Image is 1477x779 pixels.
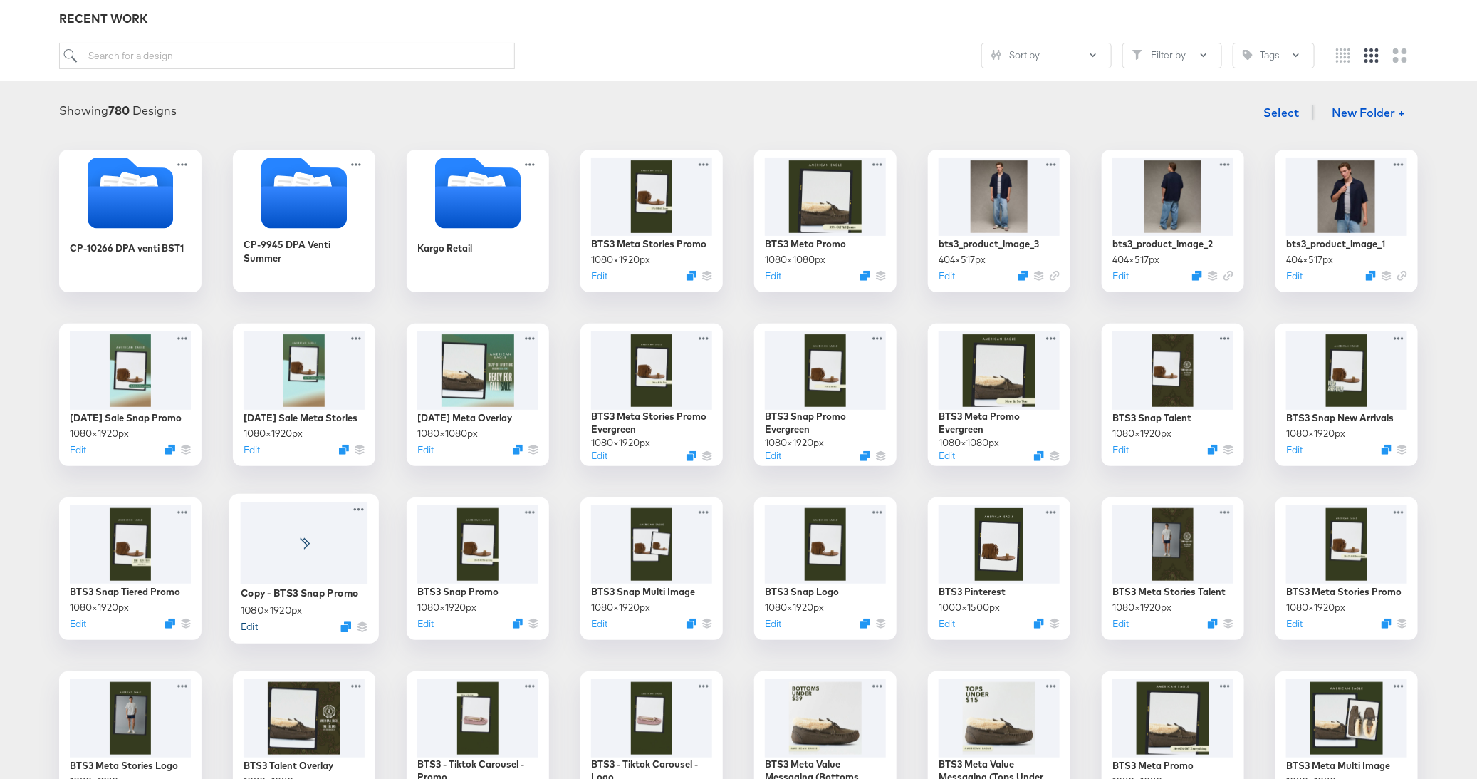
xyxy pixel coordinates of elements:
div: 1080 × 1080 px [417,427,478,440]
svg: Duplicate [860,619,870,629]
button: Duplicate [340,621,351,632]
div: BTS3 Snap Tiered Promo1080×1920pxEditDuplicate [59,497,202,640]
div: 404 × 517 px [1112,253,1159,267]
svg: Duplicate [165,619,175,629]
button: Duplicate [1208,619,1218,629]
div: 1080 × 1920 px [244,427,303,440]
div: [DATE] Sale Snap Promo1080×1920pxEditDuplicate [59,324,202,466]
div: BTS3 Talent Overlay [244,759,333,773]
svg: Folder [407,158,549,229]
div: 1000 × 1500 px [939,601,1000,614]
button: Edit [939,269,955,283]
button: Duplicate [513,619,523,629]
svg: Duplicate [1018,271,1028,281]
div: bts3_product_image_1 [1286,237,1385,251]
div: 404 × 517 px [1286,253,1333,267]
svg: Duplicate [165,445,175,455]
div: bts3_product_image_2 [1112,237,1213,251]
div: BTS3 Meta Stories Talent [1112,585,1226,599]
svg: Duplicate [1034,451,1044,461]
button: Duplicate [1382,619,1392,629]
div: 1080 × 1920 px [1112,601,1171,614]
div: 1080 × 1920 px [70,427,129,440]
div: CP-9945 DPA Venti Summer [233,150,375,292]
div: BTS3 Snap Talent [1112,411,1191,425]
div: BTS3 Meta Stories Promo Evergreen1080×1920pxEditDuplicate [580,324,723,466]
svg: Duplicate [339,445,349,455]
button: Duplicate [1192,271,1202,281]
div: 1080 × 1920 px [1112,427,1171,440]
div: [DATE] Sale Meta Stories1080×1920pxEditDuplicate [233,324,375,466]
div: 1080 × 1080 px [939,436,999,450]
button: Edit [1286,269,1303,283]
button: Edit [417,617,434,631]
div: CP-9945 DPA Venti Summer [244,238,365,264]
svg: Duplicate [513,445,523,455]
div: BTS3 Meta Promo [1112,759,1194,773]
button: Edit [417,443,434,457]
div: BTS3 Snap Logo [765,585,839,599]
div: CP-10266 DPA venti BST1 [59,150,202,292]
div: BTS3 Meta Stories Logo [70,759,178,773]
button: Edit [1112,443,1129,457]
strong: 780 [108,103,130,118]
svg: Folder [233,158,375,229]
div: Kargo Retail [407,150,549,292]
button: Select [1258,98,1305,127]
div: bts3_product_image_2404×517pxEditDuplicate [1102,150,1244,292]
svg: Tag [1243,50,1253,60]
div: 1080 × 1920 px [417,601,476,614]
svg: Duplicate [1208,445,1218,455]
div: BTS3 Pinterest [939,585,1006,599]
div: bts3_product_image_3 [939,237,1039,251]
svg: Duplicate [1034,619,1044,629]
svg: Medium grid [1364,48,1379,63]
div: 1080 × 1920 px [765,601,824,614]
div: BTS3 Meta Multi Image [1286,759,1390,773]
svg: Large grid [1393,48,1407,63]
button: Edit [1286,443,1303,457]
svg: Duplicate [687,619,696,629]
svg: Duplicate [1382,445,1392,455]
svg: Filter [1132,50,1142,60]
div: BTS3 Meta Stories Promo Evergreen [591,410,712,436]
button: Edit [939,449,955,463]
button: TagTags [1233,43,1315,68]
div: [DATE] Meta Overlay [417,411,512,425]
div: 404 × 517 px [939,253,986,267]
button: Duplicate [687,271,696,281]
div: BTS3 Snap Promo Evergreen1080×1920pxEditDuplicate [754,324,897,466]
svg: Link [1223,271,1233,281]
div: BTS3 Meta Promo Evergreen [939,410,1060,436]
div: BTS3 Snap Promo [417,585,499,599]
svg: Sliders [991,50,1001,60]
div: BTS3 Meta Promo [765,237,846,251]
svg: Small grid [1336,48,1350,63]
div: CP-10266 DPA venti BST1 [70,242,184,255]
svg: Duplicate [687,451,696,461]
button: Edit [1286,617,1303,631]
div: BTS3 Snap New Arrivals1080×1920pxEditDuplicate [1275,324,1418,466]
div: BTS3 Snap Logo1080×1920pxEditDuplicate [754,497,897,640]
button: Edit [244,443,260,457]
div: BTS3 Meta Stories Talent1080×1920pxEditDuplicate [1102,497,1244,640]
button: Edit [591,617,607,631]
button: Edit [591,449,607,463]
div: BTS3 Meta Stories Promo1080×1920pxEditDuplicate [1275,497,1418,640]
div: BTS3 Snap Multi Image1080×1920pxEditDuplicate [580,497,723,640]
div: BTS3 Snap Tiered Promo [70,585,180,599]
svg: Duplicate [1366,271,1376,281]
div: BTS3 Snap Talent1080×1920pxEditDuplicate [1102,324,1244,466]
div: BTS3 Meta Stories Promo [1286,585,1402,599]
div: Kargo Retail [417,242,472,255]
div: 1080 × 1920 px [241,603,303,617]
button: Edit [939,617,955,631]
button: New Folder + [1320,100,1418,128]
